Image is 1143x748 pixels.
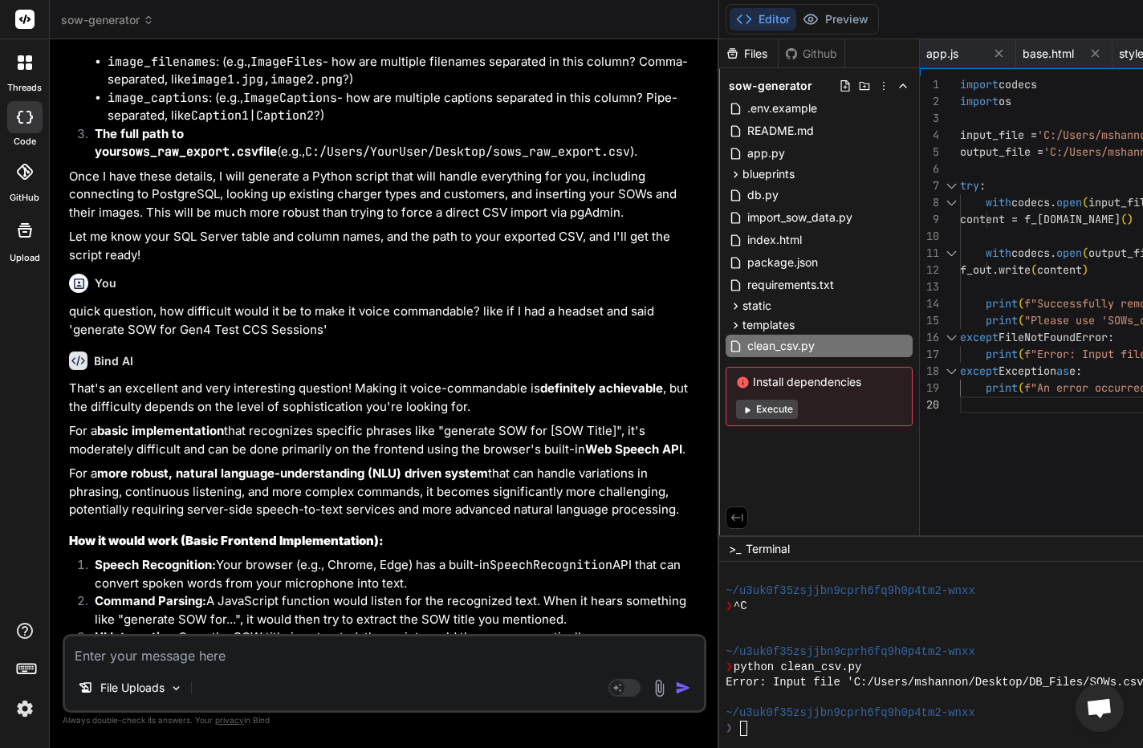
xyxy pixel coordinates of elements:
[734,599,747,614] span: ^C
[999,330,1108,344] span: FileNotFoundError
[14,135,36,148] label: code
[1018,296,1024,311] span: (
[1082,262,1088,277] span: )
[1011,246,1056,260] span: codecs.
[540,380,663,396] strong: definitely achievable
[100,680,165,696] p: File Uploads
[920,262,939,278] div: 12
[1018,313,1024,327] span: (
[746,230,803,250] span: index.html
[920,363,939,380] div: 18
[650,679,669,697] img: attachment
[82,125,703,161] li: (e.g., ).
[1056,364,1069,378] span: as
[1037,262,1082,277] span: content
[960,77,999,91] span: import
[215,715,244,725] span: privacy
[920,93,939,110] div: 2
[796,8,875,30] button: Preview
[108,54,216,70] code: image_filenames
[97,423,224,438] strong: basic implementation
[95,557,216,572] strong: Speech Recognition:
[986,380,1018,395] span: print
[97,465,488,481] strong: more robust, natural language-understanding (NLU) driven system
[920,278,939,295] div: 13
[726,660,734,675] span: ❯
[191,108,314,124] code: Caption1|Caption2
[746,541,790,557] span: Terminal
[305,144,630,160] code: C:/Users/YourUser/Desktop/sows_raw_export.csv
[1076,364,1082,378] span: :
[941,194,962,211] div: Click to collapse the range.
[920,161,939,177] div: 6
[746,99,819,118] span: .env.example
[95,593,206,608] strong: Command Parsing:
[746,253,820,272] span: package.json
[726,721,734,736] span: ❯
[1056,246,1082,260] span: open
[779,46,844,62] div: Github
[726,705,975,721] span: ~/u3uk0f35zsjjbn9cprh6fq9h0p4tm2-wnxx
[960,364,999,378] span: except
[69,168,703,222] p: Once I have these details, I will generate a Python script that will handle everything for you, i...
[69,380,703,416] p: That's an excellent and very interesting question! Making it voice-commandable is , but the diffi...
[986,313,1018,327] span: print
[675,680,691,696] img: icon
[742,298,771,314] span: static
[920,245,939,262] div: 11
[729,541,741,557] span: >_
[95,275,116,291] h6: You
[69,465,703,519] p: For a that can handle variations in phrasing, continuous listening, and more complex commands, it...
[999,94,1011,108] span: os
[82,592,703,628] li: A JavaScript function would listen for the recognized text. When it hears something like "generat...
[10,251,40,265] label: Upload
[108,89,703,125] li: : (e.g., - how are multiple captions separated in this column? Pipe-separated, like ?)
[960,144,1043,159] span: output_file =
[920,396,939,413] div: 20
[1011,195,1056,209] span: codecs.
[742,317,795,333] span: templates
[746,144,787,163] span: app.py
[11,695,39,722] img: settings
[69,533,384,548] strong: How it would work (Basic Frontend Implementation):
[1018,347,1024,361] span: (
[742,166,795,182] span: blueprints
[999,364,1056,378] span: Exception
[920,144,939,161] div: 5
[986,195,1011,209] span: with
[920,295,939,312] div: 14
[926,46,958,62] span: app.js
[1031,262,1037,277] span: (
[82,628,703,737] li: Once the SOW title is extracted, the script would then programmatically:
[82,556,703,592] li: Your browser (e.g., Chrome, Edge) has a built-in API that can convert spoken words from your micr...
[726,583,975,599] span: ~/u3uk0f35zsjjbn9cprh6fq9h0p4tm2-wnxx
[121,144,258,160] code: sows_raw_export.csv
[960,330,999,344] span: except
[490,557,612,573] code: SpeechRecognition
[1018,380,1024,395] span: (
[960,178,979,193] span: try
[941,245,962,262] div: Click to collapse the range.
[726,644,975,660] span: ~/u3uk0f35zsjjbn9cprh6fq9h0p4tm2-wnxx
[250,54,323,70] code: ImageFiles
[746,208,854,227] span: import_sow_data.py
[95,126,277,160] strong: The full path to your file
[920,76,939,93] div: 1
[920,110,939,127] div: 3
[61,12,154,28] span: sow-generator
[746,121,816,140] span: README.md
[1121,212,1127,226] span: (
[920,228,939,245] div: 10
[734,660,862,675] span: python clean_csv.py
[1082,195,1088,209] span: (
[920,329,939,346] div: 16
[746,336,816,356] span: clean_csv.py
[960,212,1121,226] span: content = f_[DOMAIN_NAME]
[94,353,133,369] h6: Bind AI
[920,177,939,194] div: 7
[69,422,703,458] p: For a that recognizes specific phrases like "generate SOW for [SOW Title]", it's moderately diffi...
[191,71,343,87] code: image1.jpg,image2.png
[1056,195,1082,209] span: open
[585,441,682,457] strong: Web Speech API
[169,681,183,695] img: Pick Models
